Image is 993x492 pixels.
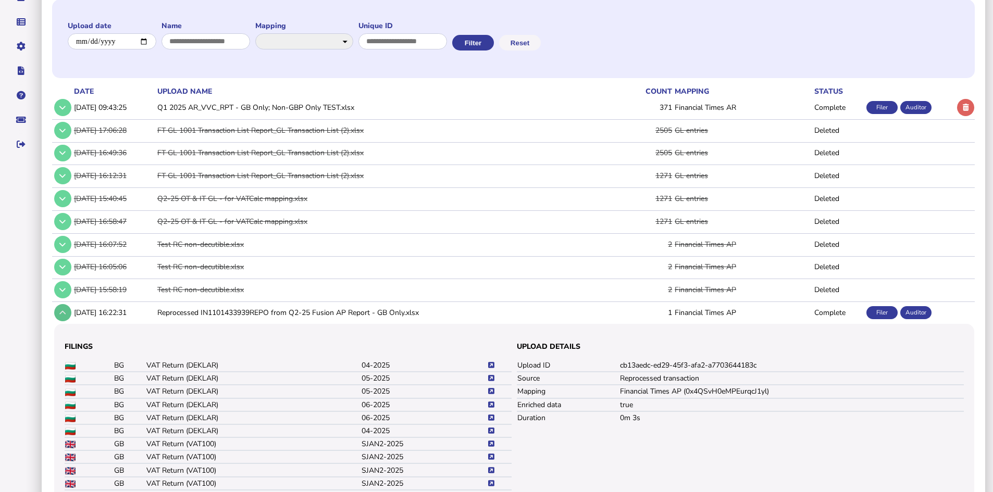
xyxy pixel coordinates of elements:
td: BG [114,359,146,372]
td: Deleted [812,256,864,277]
td: GL entries [673,119,812,141]
td: 06-2025 [361,398,487,411]
td: VAT Return (VAT100) [146,450,361,463]
label: Name [162,21,250,31]
img: GB flag [65,453,76,461]
td: SJAN2-2025 [361,437,487,450]
button: Show/hide row detail [54,145,71,162]
td: Deleted [812,188,864,209]
td: Complete [812,97,864,118]
button: Delete upload [957,99,974,116]
td: true [619,398,964,411]
button: Filter [452,35,494,51]
button: Raise a support ticket [10,109,32,131]
td: 371 [609,97,673,118]
button: Show/hide row detail [54,99,71,116]
div: Filer [866,306,898,319]
th: upload name [155,86,609,97]
td: Financial Times AP (0x4QSvH0eMPEurqcJ1yl) [619,385,964,398]
img: BG flag [65,427,76,435]
td: Financial Times AR [673,97,812,118]
td: BG [114,385,146,398]
td: [DATE] 16:49:36 [72,142,155,163]
img: GB flag [65,440,76,448]
td: 06-2025 [361,411,487,424]
td: 2505 [609,142,673,163]
td: VAT Return (VAT100) [146,477,361,490]
td: [DATE] 17:06:28 [72,119,155,141]
label: Upload date [68,21,156,31]
td: [DATE] 15:40:45 [72,188,155,209]
td: FT GL 1001 Transaction List Report_GL Transaction List (2).xlsx [155,119,609,141]
td: Financial Times AP [673,302,812,323]
td: Financial Times AP [673,279,812,300]
button: Manage settings [10,35,32,57]
img: BG flag [65,375,76,383]
td: VAT Return (DEKLAR) [146,398,361,411]
td: VAT Return (DEKLAR) [146,372,361,385]
td: Enriched data [517,398,619,411]
td: [DATE] 16:12:31 [72,165,155,186]
td: 2505 [609,119,673,141]
img: BG flag [65,414,76,422]
button: Show/hide row detail [54,236,71,253]
button: Show/hide row detail [54,167,71,184]
td: GB [114,463,146,476]
td: [DATE] 16:07:52 [72,233,155,255]
td: [DATE] 16:22:31 [72,302,155,323]
button: Sign out [10,133,32,155]
td: 2 [609,279,673,300]
label: Mapping [255,21,353,31]
td: SJAN2-2025 [361,477,487,490]
td: GB [114,450,146,463]
td: [DATE] 15:58:19 [72,279,155,300]
td: VAT Return (DEKLAR) [146,424,361,437]
button: Help pages [10,84,32,106]
td: VAT Return (DEKLAR) [146,359,361,372]
td: SJAN2-2025 [361,463,487,476]
td: 04-2025 [361,424,487,437]
td: Q2-25 OT & IT GL - for VATCalc mapping.xlsx [155,188,609,209]
td: Test RC non-decutible.xlsx [155,256,609,277]
button: Data manager [10,11,32,33]
td: Upload ID [517,359,619,372]
td: 05-2025 [361,385,487,398]
td: 2 [609,233,673,255]
td: VAT Return (VAT100) [146,463,361,476]
td: Deleted [812,165,864,186]
label: Unique ID [358,21,447,31]
td: 1271 [609,165,673,186]
td: BG [114,398,146,411]
img: GB flag [65,467,76,475]
td: Deleted [812,210,864,232]
td: BG [114,424,146,437]
h3: Filings [65,342,512,351]
td: 0m 3s [619,411,964,424]
img: BG flag [65,401,76,409]
td: 1 [609,302,673,323]
td: GL entries [673,165,812,186]
td: Q2-25 OT & IT GL - for VATCalc mapping.xlsx [155,210,609,232]
td: Complete [812,302,864,323]
td: FT GL 1001 Transaction List Report_GL Transaction List (2).xlsx [155,165,609,186]
td: Q1 2025 AR_VVC_RPT - GB Only; Non-GBP Only TEST.xlsx [155,97,609,118]
td: VAT Return (VAT100) [146,437,361,450]
td: Reprocessed transaction [619,372,964,385]
td: Reprocessed IN1101433939REPO from Q2-25 Fusion AP Report - GB Only.xlsx [155,302,609,323]
td: cb13aedc-ed29-45f3-afa2-a7703644183c [619,359,964,372]
td: VAT Return (DEKLAR) [146,385,361,398]
button: Show/hide row detail [54,122,71,139]
img: GB flag [65,480,76,488]
td: GL entries [673,210,812,232]
td: Deleted [812,119,864,141]
td: Deleted [812,142,864,163]
td: FT GL 1001 Transaction List Report_GL Transaction List (2).xlsx [155,142,609,163]
td: 1271 [609,188,673,209]
div: Auditor [900,101,932,114]
td: [DATE] 09:43:25 [72,97,155,118]
div: Filer [866,101,898,114]
button: Show/hide row detail [54,190,71,207]
td: VAT Return (DEKLAR) [146,411,361,424]
td: Test RC non-decutible.xlsx [155,233,609,255]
